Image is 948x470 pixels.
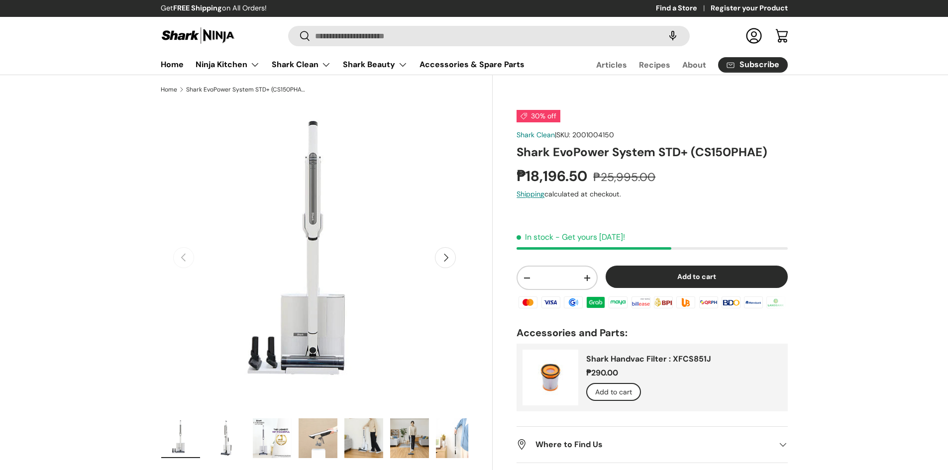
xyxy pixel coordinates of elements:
[697,295,719,310] img: qrph
[161,418,200,458] img: Shark EvoPower System STD+ (CS150PHAE)
[337,55,414,75] summary: Shark Beauty
[639,55,670,75] a: Recipes
[556,130,570,139] span: SKU:
[765,295,787,310] img: landbank
[517,295,539,310] img: master
[517,326,787,340] h2: Accessories and Parts:
[161,3,267,14] p: Get on All Orders!
[572,55,788,75] nav: Secondary
[606,266,788,288] button: Add to cart
[161,26,235,45] img: Shark Ninja Philippines
[420,55,525,74] a: Accessories & Spare Parts
[517,427,787,463] summary: Where to Find Us
[517,232,553,242] span: In stock
[190,55,266,75] summary: Ninja Kitchen
[555,130,614,139] span: |
[161,55,184,74] a: Home
[596,55,627,75] a: Articles
[718,57,788,73] a: Subscribe
[539,295,561,310] img: visa
[517,144,787,160] h1: Shark EvoPower System STD+ (CS150PHAE)
[657,25,689,47] speech-search-button: Search by voice
[585,295,607,310] img: grabpay
[161,55,525,75] nav: Primary
[675,295,697,310] img: ubp
[586,354,711,364] a: Shark Handvac Filter : XFCS851J
[161,104,469,462] media-gallery: Gallery Viewer
[161,87,177,93] a: Home
[390,418,429,458] img: Shark EvoPower System STD+ (CS150PHAE)
[682,55,706,75] a: About
[517,189,544,198] a: Shipping
[517,439,771,451] h2: Where to Find Us
[586,383,641,401] button: Add to cart
[742,295,764,310] img: metrobank
[344,418,383,458] img: Shark EvoPower System STD+ (CS150PHAE)
[436,418,475,458] img: Shark EvoPower System STD+ (CS150PHAE)
[207,418,246,458] img: Shark EvoPower System STD+ (CS150PHAE)
[711,3,788,14] a: Register your Product
[161,85,493,94] nav: Breadcrumbs
[555,232,625,242] p: - Get yours [DATE]!
[186,87,306,93] a: Shark EvoPower System STD+ (CS150PHAE)
[517,189,787,199] div: calculated at checkout.
[562,295,584,310] img: gcash
[630,295,652,310] img: billease
[652,295,674,310] img: bpi
[720,295,742,310] img: bdo
[196,55,260,75] a: Ninja Kitchen
[253,418,292,458] img: Shark EvoPower System STD+ (CS150PHAE)
[299,418,337,458] img: Shark EvoPower System STD+ (CS150PHAE)
[607,295,629,310] img: maya
[517,130,555,139] a: Shark Clean
[572,130,614,139] span: 2001004150
[343,55,408,75] a: Shark Beauty
[739,61,779,69] span: Subscribe
[173,3,222,12] strong: FREE Shipping
[272,55,331,75] a: Shark Clean
[517,167,590,186] strong: ₱18,196.50
[266,55,337,75] summary: Shark Clean
[517,110,560,122] span: 30% off
[656,3,711,14] a: Find a Store
[593,170,655,185] s: ₱25,995.00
